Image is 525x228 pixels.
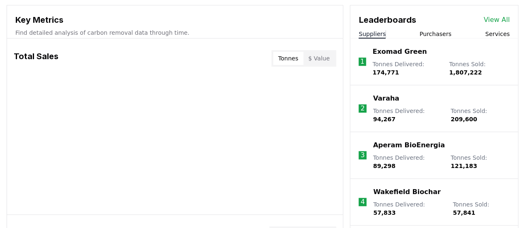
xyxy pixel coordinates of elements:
a: Exomad Green [373,47,427,57]
a: Wakefield Biochar [373,187,440,197]
p: Tonnes Delivered : [373,60,441,77]
p: Tonnes Sold : [453,200,510,217]
p: Tonnes Delivered : [373,154,442,170]
span: 121,183 [451,163,477,169]
p: Tonnes Sold : [451,154,510,170]
span: 57,841 [453,209,475,216]
p: Tonnes Sold : [451,107,510,123]
button: $ Value [303,52,335,65]
p: 4 [361,197,365,207]
h3: Leaderboards [359,14,416,26]
span: 209,600 [451,116,477,122]
span: 94,267 [373,116,396,122]
button: Tonnes [273,52,303,65]
p: 2 [360,103,364,113]
p: Find detailed analysis of carbon removal data through time. [15,29,335,37]
p: 1 [360,57,364,67]
span: 57,833 [373,209,396,216]
a: Aperam BioEnergia [373,140,445,150]
p: 3 [360,150,364,160]
p: Tonnes Sold : [449,60,510,77]
button: Services [485,30,510,38]
h3: Total Sales [14,50,59,67]
p: Tonnes Delivered : [373,200,444,217]
p: Tonnes Delivered : [373,107,442,123]
h3: Key Metrics [15,14,335,26]
span: 89,298 [373,163,396,169]
button: Suppliers [359,30,386,38]
span: 1,807,222 [449,69,482,76]
button: Purchasers [420,30,452,38]
span: 174,771 [373,69,399,76]
a: View All [483,15,510,25]
a: Varaha [373,94,399,103]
